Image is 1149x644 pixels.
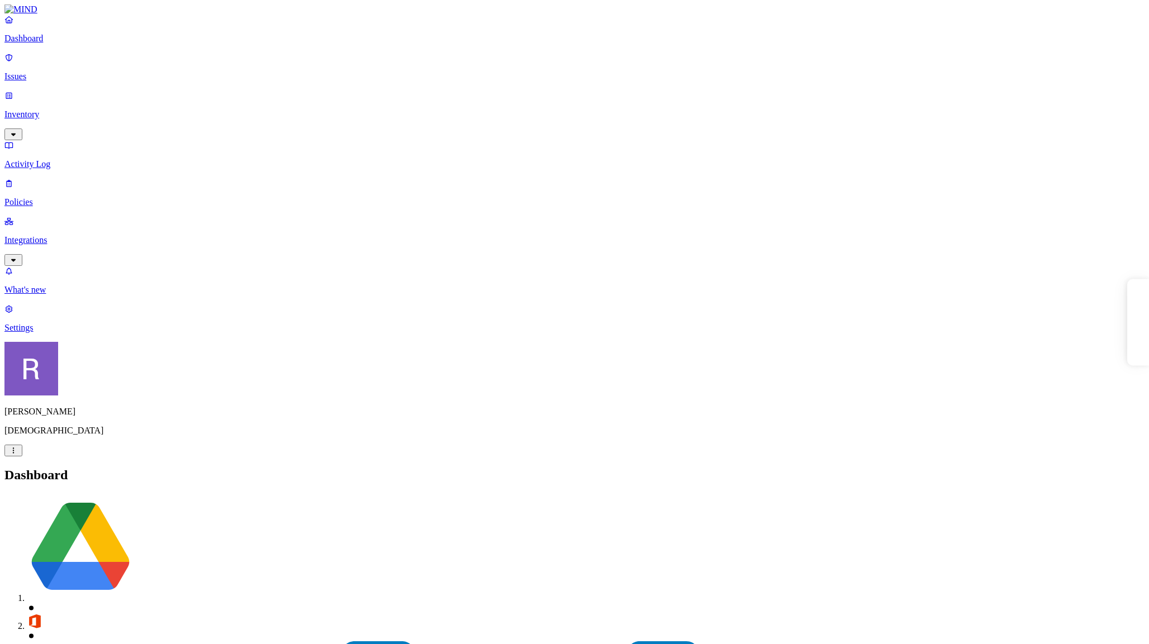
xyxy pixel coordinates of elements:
img: svg%3e [27,494,134,601]
img: MIND [4,4,37,15]
h2: Dashboard [4,468,1145,483]
p: What's new [4,285,1145,295]
a: What's new [4,266,1145,295]
a: Policies [4,178,1145,207]
p: Inventory [4,109,1145,120]
p: [PERSON_NAME] [4,407,1145,417]
p: Dashboard [4,34,1145,44]
p: Issues [4,71,1145,82]
img: Rich Thompson [4,342,58,395]
a: Inventory [4,90,1145,139]
p: Integrations [4,235,1145,245]
a: Settings [4,304,1145,333]
img: svg%3e [27,613,42,629]
a: Integrations [4,216,1145,264]
p: Policies [4,197,1145,207]
p: Activity Log [4,159,1145,169]
p: [DEMOGRAPHIC_DATA] [4,426,1145,436]
a: Dashboard [4,15,1145,44]
a: MIND [4,4,1145,15]
a: Activity Log [4,140,1145,169]
a: Issues [4,53,1145,82]
p: Settings [4,323,1145,333]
